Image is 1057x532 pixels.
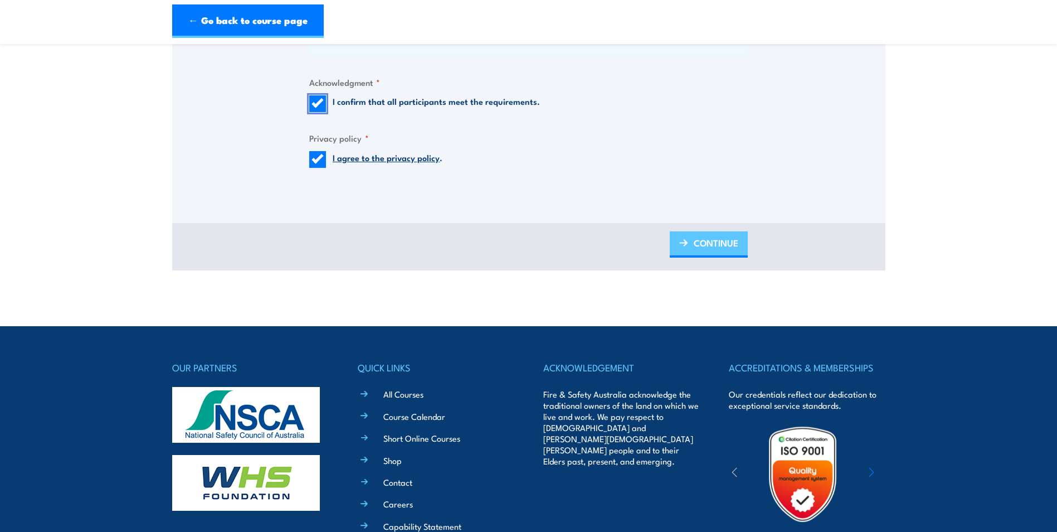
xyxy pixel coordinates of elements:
img: whs-logo-footer [172,455,320,511]
h4: ACCREDITATIONS & MEMBERSHIPS [729,360,885,375]
a: Careers [383,498,413,510]
a: Short Online Courses [383,432,460,444]
h4: QUICK LINKS [358,360,514,375]
img: ewpa-logo [852,455,949,494]
label: I confirm that all participants meet the requirements. [333,95,540,112]
a: I agree to the privacy policy [333,151,440,163]
h4: OUR PARTNERS [172,360,328,375]
label: . [333,151,442,168]
span: CONTINUE [694,228,738,258]
h4: ACKNOWLEDGEMENT [543,360,699,375]
p: Our credentials reflect our dedication to exceptional service standards. [729,389,885,411]
img: nsca-logo-footer [172,387,320,443]
legend: Acknowledgment [309,76,380,89]
a: Contact [383,476,412,488]
p: Fire & Safety Australia acknowledge the traditional owners of the land on which we live and work.... [543,389,699,467]
a: Shop [383,454,402,466]
a: Course Calendar [383,410,445,422]
a: All Courses [383,388,423,400]
a: Capability Statement [383,520,461,532]
a: ← Go back to course page [172,4,324,38]
legend: Privacy policy [309,132,369,144]
img: Untitled design (19) [754,425,851,523]
a: CONTINUE [670,231,748,258]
